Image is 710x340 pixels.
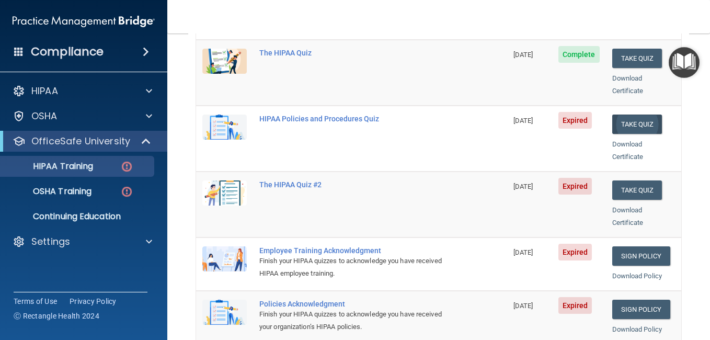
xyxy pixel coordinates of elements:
a: Download Certificate [612,74,644,95]
span: Complete [558,46,600,63]
a: Download Certificate [612,140,644,161]
span: Expired [558,244,592,260]
button: Take Quiz [612,180,662,200]
p: OSHA Training [7,186,91,197]
p: OSHA [31,110,58,122]
a: Terms of Use [14,296,57,307]
a: Sign Policy [612,300,670,319]
a: OSHA [13,110,152,122]
span: [DATE] [513,117,533,124]
span: Expired [558,178,592,195]
a: Download Certificate [612,206,644,226]
img: danger-circle.6113f641.png [120,185,133,198]
span: [DATE] [513,51,533,59]
div: Finish your HIPAA quizzes to acknowledge you have received your organization’s HIPAA policies. [259,308,455,333]
p: OfficeSafe University [31,135,130,148]
div: The HIPAA Quiz [259,49,455,57]
div: Policies Acknowledgment [259,300,455,308]
a: HIPAA [13,85,152,97]
a: Download Policy [612,272,662,280]
div: Finish your HIPAA quizzes to acknowledge you have received HIPAA employee training. [259,255,455,280]
a: Settings [13,235,152,248]
a: Privacy Policy [70,296,117,307]
p: Settings [31,235,70,248]
p: HIPAA [31,85,58,97]
a: Download Policy [612,325,662,333]
img: PMB logo [13,11,155,32]
p: Continuing Education [7,211,150,222]
button: Take Quiz [612,49,662,68]
a: OfficeSafe University [13,135,152,148]
button: Take Quiz [612,115,662,134]
span: [DATE] [513,248,533,256]
button: Open Resource Center [669,47,700,78]
div: Employee Training Acknowledgment [259,246,455,255]
a: Sign Policy [612,246,670,266]
iframe: Drift Widget Chat Controller [658,268,697,308]
span: [DATE] [513,183,533,190]
span: Ⓒ Rectangle Health 2024 [14,311,99,321]
div: HIPAA Policies and Procedures Quiz [259,115,455,123]
span: Expired [558,297,592,314]
div: The HIPAA Quiz #2 [259,180,455,189]
p: HIPAA Training [7,161,93,172]
span: Expired [558,112,592,129]
span: [DATE] [513,302,533,310]
img: danger-circle.6113f641.png [120,160,133,173]
h4: Compliance [31,44,104,59]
